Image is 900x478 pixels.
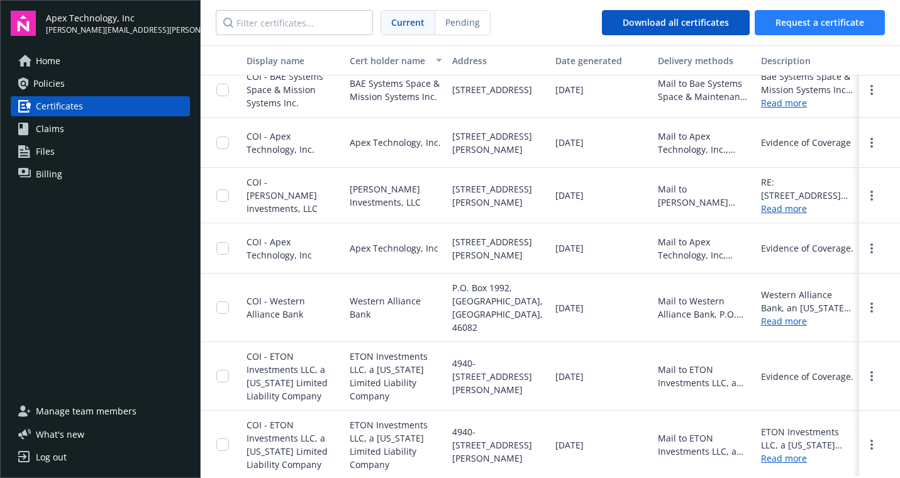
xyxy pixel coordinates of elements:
input: Toggle Row Selected [216,84,229,96]
div: RE: [STREET_ADDRESS][PERSON_NAME] [PERSON_NAME] Investments, LLC a [US_STATE] Limited Liability C... [761,175,854,202]
div: Evidence of Coverage [761,136,851,149]
a: Manage team members [11,401,190,421]
a: Read more [761,96,854,109]
a: Read more [761,314,854,328]
div: Date generated [555,54,648,67]
span: Certificates [36,96,83,116]
span: Apex Technology, Inc [46,11,190,25]
a: Claims [11,119,190,139]
span: [PERSON_NAME][EMAIL_ADDRESS][PERSON_NAME][DOMAIN_NAME] [46,25,190,36]
div: Evidence of Coverage. [761,370,853,383]
span: [DATE] [555,370,584,383]
a: more [864,82,879,97]
span: Apex Technology, Inc. [350,136,441,149]
span: COI - ETON Investments LLC, a [US_STATE] Limited Liability Company [247,350,328,402]
a: more [864,135,879,150]
button: Description [756,45,859,75]
span: Policies [33,74,65,94]
span: COI - BAE Systems Space & Mission Systems Inc. [247,70,323,109]
input: Toggle Row Selected [216,136,229,149]
button: Download all certificates [602,10,750,35]
input: Filter certificates... [216,10,373,35]
div: Cert holder name [350,54,429,67]
div: Mail to Bae Systems Space & Maintenance Systems Inc., [STREET_ADDRESS] [658,77,751,103]
span: Pending [445,16,480,29]
span: What ' s new [36,428,84,441]
input: Toggle Row Selected [216,242,229,255]
span: [DATE] [555,136,584,149]
span: 4940-[STREET_ADDRESS][PERSON_NAME] [452,425,545,465]
span: ETON Investments LLC, a [US_STATE] Limited Liability Company [350,418,443,471]
a: more [864,241,879,256]
input: Toggle Row Selected [216,189,229,202]
span: COI - Apex Technology, Inc [247,236,312,261]
div: Mail to ETON Investments LLC, a [US_STATE] Limited Liability Company, [STREET_ADDRESS][PERSON_NAME] [658,431,751,458]
div: Delivery methods [658,54,751,67]
button: Apex Technology, Inc[PERSON_NAME][EMAIL_ADDRESS][PERSON_NAME][DOMAIN_NAME] [46,11,190,36]
div: ETON Investments LLC, a [US_STATE] Limited Liability Company is included as an additional insured... [761,425,854,452]
span: [STREET_ADDRESS][PERSON_NAME] [452,235,545,262]
button: Request a certificate [755,10,885,35]
span: [STREET_ADDRESS][PERSON_NAME] [452,130,545,156]
span: Manage team members [36,401,136,421]
span: Claims [36,119,64,139]
div: Evidence of Coverage. [761,242,853,255]
a: Files [11,142,190,162]
span: P.O. Box 1992, [GEOGRAPHIC_DATA], [GEOGRAPHIC_DATA], 46082 [452,281,545,334]
span: [STREET_ADDRESS][PERSON_NAME] [452,182,545,209]
span: [DATE] [555,438,584,452]
div: Mail to Western Alliance Bank, P.O. Box 1992, [GEOGRAPHIC_DATA], [GEOGRAPHIC_DATA], 46082 [658,294,751,321]
span: COI - ETON Investments LLC, a [US_STATE] Limited Liability Company [247,419,328,470]
a: Billing [11,164,190,184]
a: more [864,188,879,203]
button: Address [447,45,550,75]
div: Bae Systems Space & Mission Systems Inc. is included as an additional insured as required by a wr... [761,70,854,96]
div: Mail to ETON Investments LLC, a [US_STATE] Limited Liability Company, [STREET_ADDRESS][PERSON_NAME] [658,363,751,389]
a: Home [11,51,190,71]
span: [STREET_ADDRESS] [452,83,532,96]
a: Read more [761,452,854,465]
span: [DATE] [555,242,584,255]
div: Log out [36,447,67,467]
div: Western Alliance Bank, an [US_STATE] corporation Its successors and/or assigns (ISAOA) are includ... [761,288,854,314]
a: Policies [11,74,190,94]
span: ETON Investments LLC, a [US_STATE] Limited Liability Company [350,350,443,403]
div: Download all certificates [623,11,729,35]
input: Toggle Row Selected [216,301,229,314]
span: Western Alliance Bank [350,294,443,321]
div: Address [452,54,545,67]
span: [PERSON_NAME] Investments, LLC [350,182,443,209]
span: 4940-[STREET_ADDRESS][PERSON_NAME] [452,357,545,396]
a: Certificates [11,96,190,116]
span: Home [36,51,60,71]
span: Request a certificate [775,16,864,28]
span: Pending [435,11,490,35]
button: Date generated [550,45,653,75]
a: more [864,369,879,384]
button: Cert holder name [345,45,448,75]
a: more [864,437,879,452]
div: Display name [247,54,340,67]
img: navigator-logo.svg [11,11,36,36]
input: Toggle Row Selected [216,438,229,451]
button: Display name [242,45,345,75]
span: Current [391,16,425,29]
span: [DATE] [555,83,584,96]
button: Delivery methods [653,45,756,75]
span: [DATE] [555,301,584,314]
a: more [864,300,879,315]
div: Mail to Apex Technology, Inc., [STREET_ADDRESS][PERSON_NAME] [658,130,751,156]
span: COI - Apex Technology, Inc. [247,130,314,155]
span: Apex Technology, Inc [350,242,438,255]
div: Mail to [PERSON_NAME] Investments, LLC, a [US_STATE] Limited Liability Company, [STREET_ADDRESS][... [658,182,751,209]
span: [DATE] [555,189,584,202]
span: BAE Systems Space & Mission Systems Inc. [350,77,443,103]
input: Toggle Row Selected [216,370,229,382]
div: Description [761,54,854,67]
div: Mail to Apex Technology, Inc, [STREET_ADDRESS][PERSON_NAME] [658,235,751,262]
a: Read more [761,202,854,215]
span: COI - [PERSON_NAME] Investments, LLC [247,176,318,214]
span: Billing [36,164,62,184]
span: Files [36,142,55,162]
span: COI - Western Alliance Bank [247,295,305,320]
